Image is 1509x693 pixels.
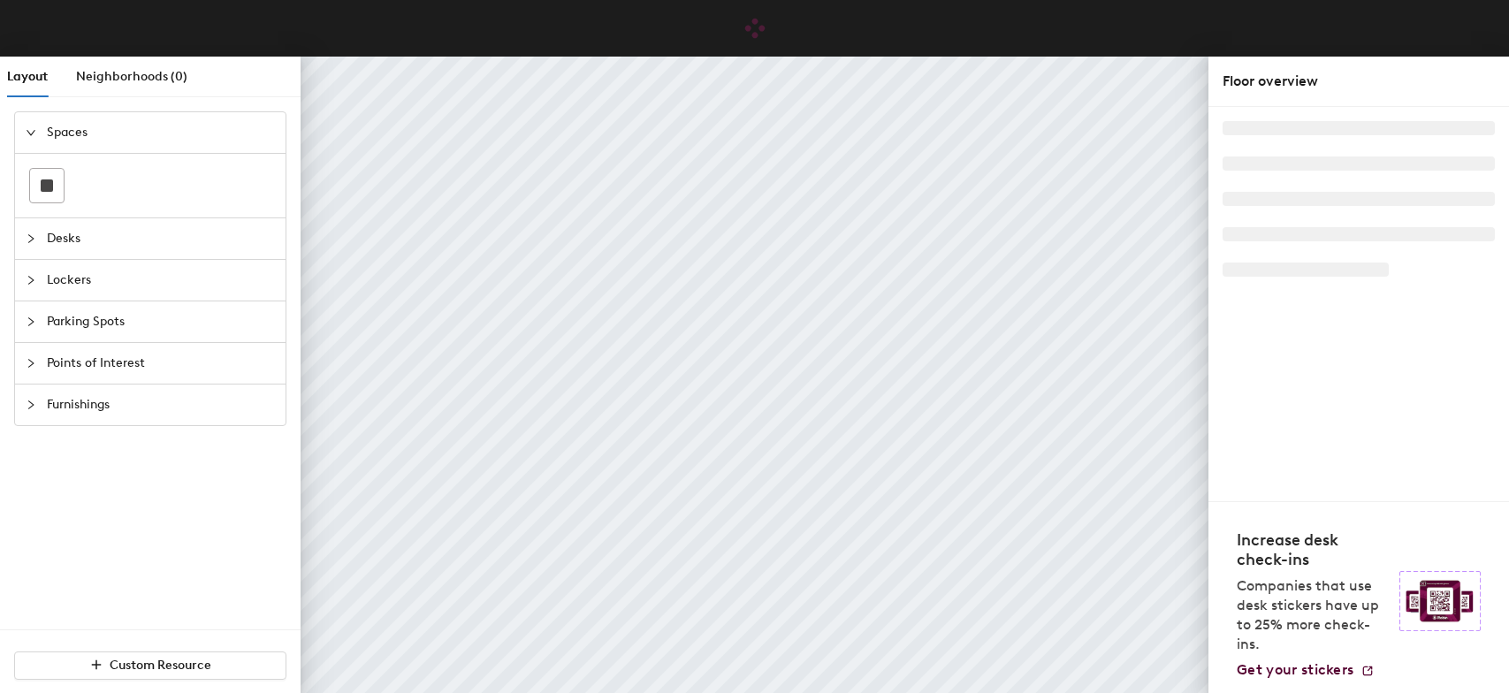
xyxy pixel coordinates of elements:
div: Floor overview [1223,71,1495,92]
span: Desks [47,218,275,259]
span: collapsed [26,316,36,327]
span: Spaces [47,112,275,153]
span: collapsed [26,400,36,410]
span: Get your stickers [1237,661,1353,678]
span: Furnishings [47,385,275,425]
span: Parking Spots [47,301,275,342]
span: Layout [7,69,48,84]
h4: Increase desk check-ins [1237,530,1389,569]
a: Get your stickers [1237,661,1375,679]
img: Sticker logo [1399,571,1481,631]
span: collapsed [26,358,36,369]
span: Points of Interest [47,343,275,384]
button: Custom Resource [14,651,286,680]
span: Custom Resource [110,658,211,673]
span: collapsed [26,233,36,244]
p: Companies that use desk stickers have up to 25% more check-ins. [1237,576,1389,654]
span: Lockers [47,260,275,301]
span: expanded [26,127,36,138]
span: Neighborhoods (0) [76,69,187,84]
span: collapsed [26,275,36,286]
